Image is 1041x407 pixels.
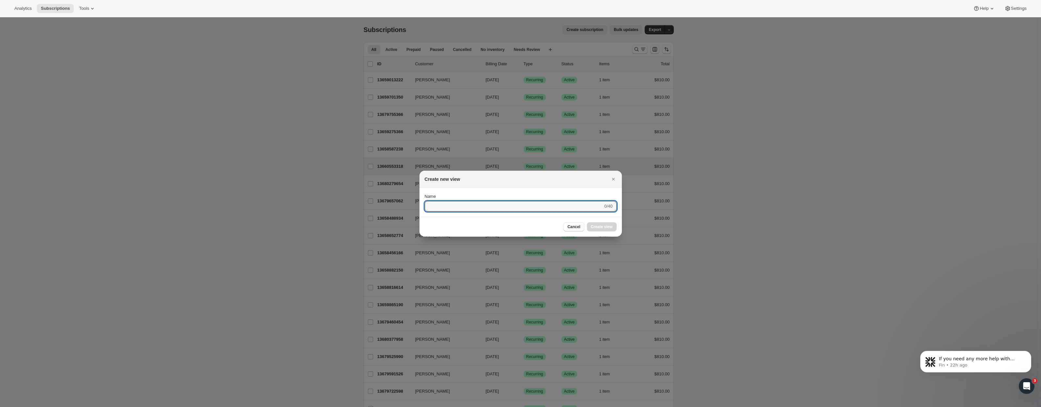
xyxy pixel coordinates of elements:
button: Settings [1001,4,1031,13]
span: Settings [1011,6,1027,11]
button: Analytics [10,4,36,13]
button: Tools [75,4,100,13]
span: Name [425,194,436,199]
button: Subscriptions [37,4,74,13]
span: Subscriptions [41,6,70,11]
iframe: Intercom notifications message [910,337,1041,389]
span: Cancel [567,224,580,229]
button: Close [609,175,618,184]
span: Tools [79,6,89,11]
button: Cancel [563,222,584,231]
span: 3 [1032,378,1037,384]
button: Help [969,4,999,13]
iframe: Intercom live chat [1019,378,1034,394]
span: Analytics [14,6,32,11]
span: Help [980,6,988,11]
h2: Create new view [425,176,460,182]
